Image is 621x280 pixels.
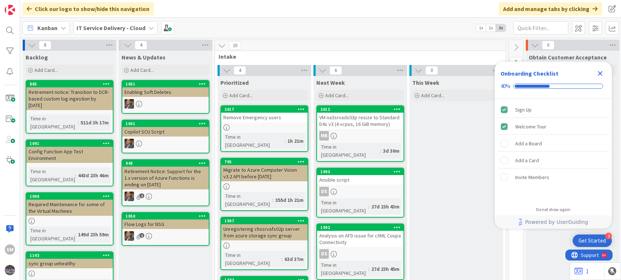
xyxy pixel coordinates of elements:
div: 1h 21m [286,137,305,145]
a: 1050Flow Logs for NSGDP [122,212,209,246]
div: Close Checklist [594,68,606,79]
div: 1143sync group unhealthy [26,252,113,268]
div: 9+ [37,3,41,9]
div: 355d 1h 21m [274,196,305,204]
div: DP [122,192,209,201]
div: sync group unhealthy [26,259,113,268]
div: Add a Card is incomplete. [498,152,609,168]
div: Time in [GEOGRAPHIC_DATA] [319,199,368,215]
div: Checklist Container [495,62,612,229]
div: 149d 23h 59m [76,230,111,239]
div: Get Started [579,237,606,244]
span: 3x [496,24,506,32]
a: 2012VM na3srvads03p resize to Standard D4s v3 (4 vcpus, 16 GiB memory)MBTime in [GEOGRAPHIC_DATA]... [316,105,404,162]
div: SM [5,244,15,255]
div: 1992 [320,225,404,230]
div: 1993Ansible script [317,168,404,185]
div: Time in [GEOGRAPHIC_DATA] [223,251,282,267]
div: DP [122,99,209,109]
div: Sign Up is complete. [498,102,609,118]
a: 1041Config Function App Test EnvironmentTime in [GEOGRAPHIC_DATA]:443d 23h 46m [26,139,114,186]
div: DS [319,187,329,196]
div: 1907 [224,218,308,223]
div: Analysis on AFD issue for cXML Coupa Connectivity [317,231,404,247]
div: DS [319,249,329,259]
span: : [380,147,381,155]
div: 1051Enabling Soft Deletes [122,81,209,97]
div: Invite Members is incomplete. [498,169,609,185]
div: 1143 [26,252,113,259]
span: Add Card... [34,67,58,73]
div: 1001 [122,120,209,127]
div: Add a Card [515,156,539,165]
span: Intake [219,53,497,60]
div: 2017Remove Emergency users [221,106,308,122]
div: 1907Unregistering chssrvafs02p server from azure storage sync group [221,218,308,240]
div: Time in [GEOGRAPHIC_DATA] [29,114,78,131]
a: 1992Analysis on AFD issue for cXML Coupa ConnectivityDSTime in [GEOGRAPHIC_DATA]:27d 23h 45m [316,223,404,280]
span: Support [15,1,33,10]
div: 1143 [30,253,113,258]
div: 1992 [317,224,404,231]
span: Powered by UserGuiding [525,218,588,226]
div: Open Get Started checklist, remaining modules: 3 [573,234,612,247]
span: 4 [135,41,147,50]
div: Add a Board [515,139,542,148]
div: Checklist progress: 40% [501,83,606,90]
img: DP [124,139,134,148]
div: 1006 [26,193,113,200]
div: 2012 [317,106,404,113]
div: Sign Up [515,105,532,114]
img: DP [124,99,134,109]
div: Retirement notice: Transition to DCR-based custom log ingestion by [DATE] [26,87,113,110]
div: 1051 [122,81,209,87]
div: Remove Emergency users [221,113,308,122]
div: Footer [495,215,612,229]
div: 3d 30m [381,147,401,155]
a: 1006Required Maintenance for some of the Virtual MachinesTime in [GEOGRAPHIC_DATA]:149d 23h 59m [26,192,114,246]
div: VM na3srvads03p resize to Standard D4s v3 (4 vcpus, 16 GiB memory) [317,113,404,129]
span: 1x [476,24,486,32]
div: 1907 [221,218,308,224]
span: This Week [412,79,439,86]
div: 1050Flow Logs for NSG [122,213,209,229]
div: 3 [605,233,612,239]
div: Config Function App Test Environment [26,147,113,163]
span: : [368,265,369,273]
div: DP [122,139,209,148]
div: MB [317,131,404,141]
div: 885 [30,81,113,87]
div: Time in [GEOGRAPHIC_DATA] [319,261,368,277]
div: 1041 [30,141,113,146]
span: 4 [234,66,246,75]
div: Invite Members [515,173,549,182]
div: MB [319,131,329,141]
div: Time in [GEOGRAPHIC_DATA] [29,167,75,183]
div: Time in [GEOGRAPHIC_DATA] [223,192,272,208]
div: 1001Copilot SCU Script [122,120,209,137]
div: 63d 37m [283,255,305,263]
div: Unregistering chssrvafs02p server from azure storage sync group [221,224,308,240]
div: 1051 [126,81,209,87]
div: Click our logo to show/hide this navigation [22,2,154,15]
b: IT Service Delivery - Cloud [77,24,145,32]
div: Time in [GEOGRAPHIC_DATA] [223,133,285,149]
div: Do not show again [536,207,570,212]
div: 2012VM na3srvads03p resize to Standard D4s v3 (4 vcpus, 16 GiB memory) [317,106,404,129]
a: 1001Copilot SCU ScriptDP [122,120,209,153]
div: 795Migrate to Azure Computer Vision v3.2 API before [DATE] [221,159,308,181]
span: : [282,255,283,263]
a: 1 [574,267,589,276]
div: 443d 23h 46m [76,171,111,179]
img: avatar [5,265,15,275]
span: : [75,171,76,179]
span: 2x [486,24,496,32]
a: 1907Unregistering chssrvafs02p server from azure storage sync groupTime in [GEOGRAPHIC_DATA]:63d 37m [220,217,308,270]
span: : [272,196,274,204]
span: News & Updates [122,54,166,61]
div: 1050 [126,214,209,219]
div: Welcome Tour [515,122,546,131]
span: Add Card... [130,67,154,73]
span: Prioritized [220,79,249,86]
div: 40% [501,83,510,90]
